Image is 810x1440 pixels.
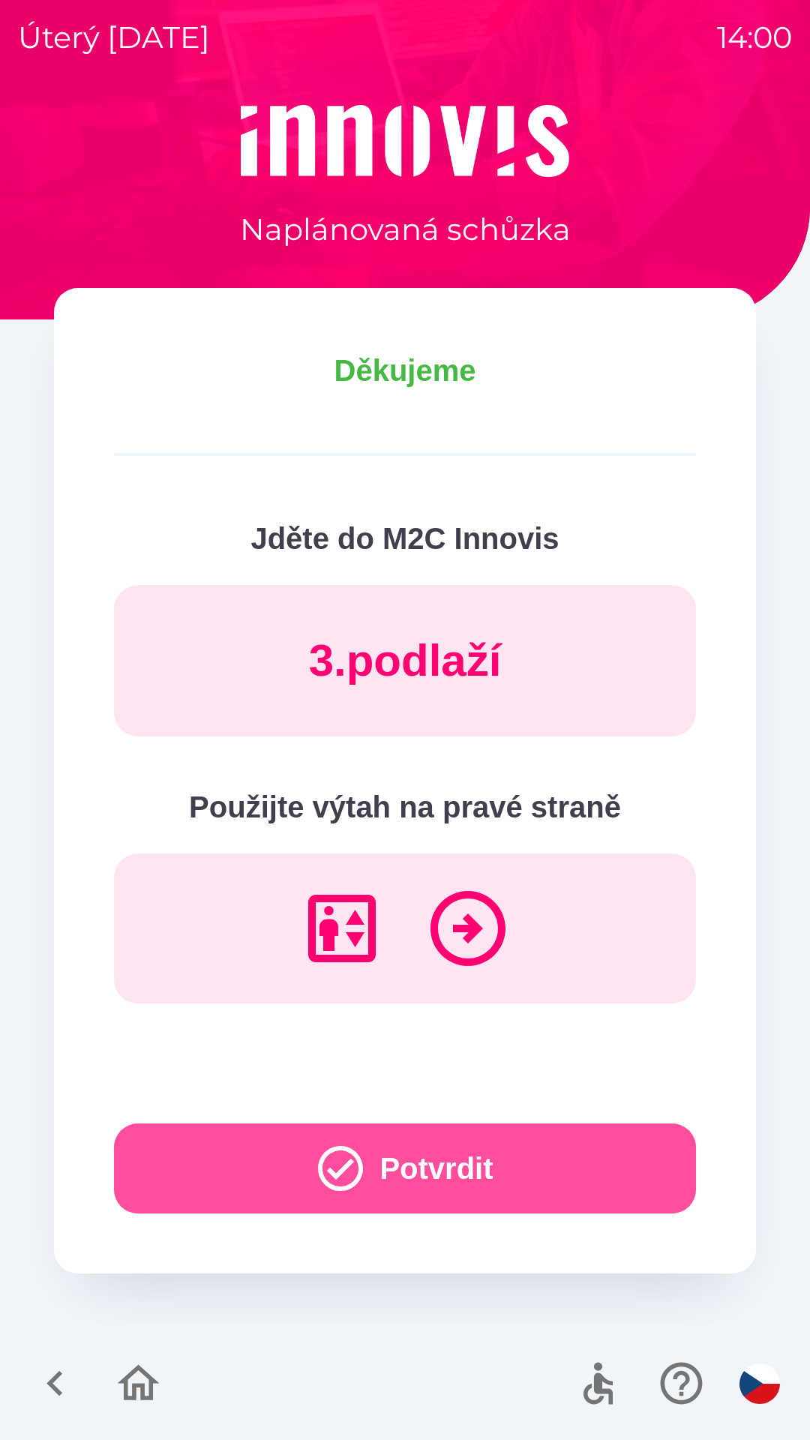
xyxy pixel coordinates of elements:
p: 3 . podlaží [309,633,502,688]
button: Potvrdit [114,1123,696,1213]
p: úterý [DATE] [18,15,210,60]
p: Použijte výtah na pravé straně [114,784,696,829]
p: Děkujeme [114,348,696,393]
p: Naplánovaná schůzka [240,207,571,252]
p: Jděte do M2C Innovis [114,516,696,561]
img: Logo [54,105,756,177]
img: cs flag [739,1363,780,1404]
p: 14:00 [717,15,792,60]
